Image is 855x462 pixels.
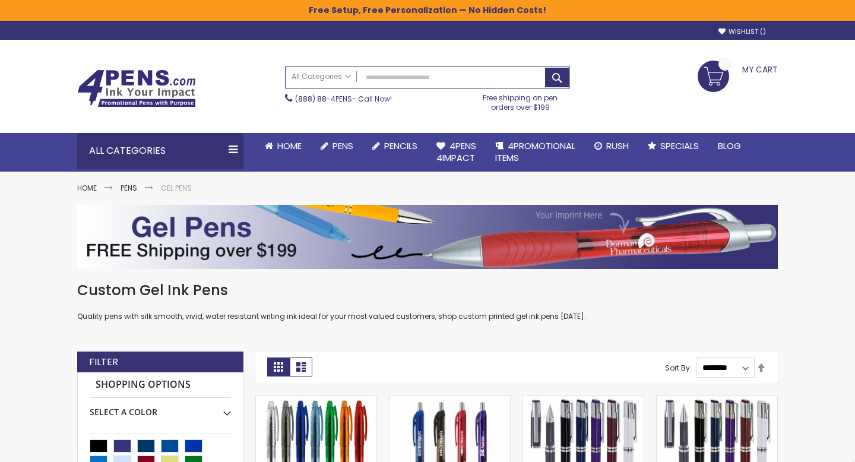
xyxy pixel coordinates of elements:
[295,94,352,104] a: (888) 88-4PENS
[77,281,778,322] div: Quality pens with silk smooth, vivid, water resistant writing ink ideal for your most valued cust...
[332,140,353,152] span: Pens
[256,395,376,406] a: Aqua Gel - Recycled PET Plastic Pen - ColorJet Imprint
[660,140,699,152] span: Specials
[77,183,97,193] a: Home
[77,205,778,269] img: Gel Pens
[77,281,778,300] h1: Custom Gel Ink Pens
[708,133,750,159] a: Blog
[121,183,137,193] a: Pens
[436,140,476,164] span: 4Pens 4impact
[495,140,575,164] span: 4PROMOTIONAL ITEMS
[585,133,638,159] a: Rush
[286,67,357,87] a: All Categories
[77,133,243,169] div: All Categories
[161,183,192,193] strong: Gel Pens
[389,395,510,406] a: Galactic Gel Retractable Pen
[363,133,427,159] a: Pencils
[657,395,777,406] a: Laguna Gel Pen - Silk Screen Imprint
[486,133,585,172] a: 4PROMOTIONALITEMS
[292,72,351,81] span: All Categories
[90,398,231,418] div: Select A Color
[267,357,290,376] strong: Grid
[427,133,486,172] a: 4Pens4impact
[77,69,196,107] img: 4Pens Custom Pens and Promotional Products
[311,133,363,159] a: Pens
[638,133,708,159] a: Specials
[255,133,311,159] a: Home
[89,356,118,369] strong: Filter
[523,395,644,406] a: Laguna Gel Pen - ColorJet Imprint
[606,140,629,152] span: Rush
[384,140,417,152] span: Pencils
[665,362,690,372] label: Sort By
[277,140,302,152] span: Home
[718,140,741,152] span: Blog
[295,94,392,104] span: - Call Now!
[90,372,231,398] strong: Shopping Options
[471,88,571,112] div: Free shipping on pen orders over $199
[718,27,766,36] a: Wishlist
